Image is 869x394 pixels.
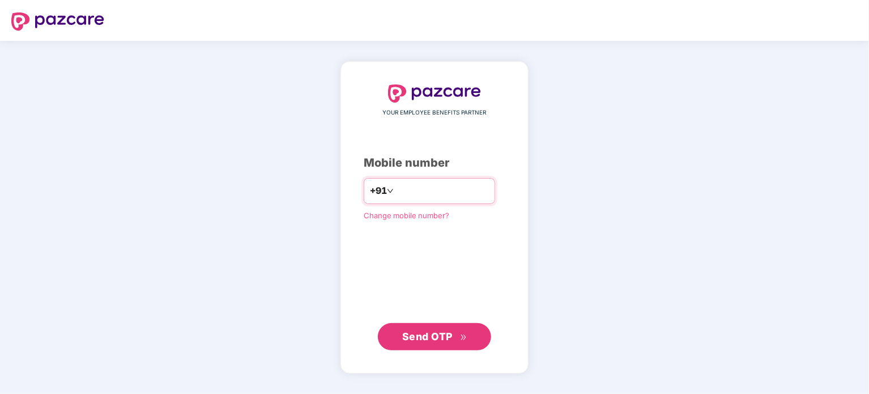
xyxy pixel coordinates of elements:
[387,188,394,194] span: down
[370,184,387,198] span: +91
[460,334,467,341] span: double-right
[383,108,487,117] span: YOUR EMPLOYEE BENEFITS PARTNER
[388,84,481,103] img: logo
[11,12,104,31] img: logo
[402,331,453,342] span: Send OTP
[378,323,491,350] button: Send OTPdouble-right
[364,211,449,220] a: Change mobile number?
[364,154,505,172] div: Mobile number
